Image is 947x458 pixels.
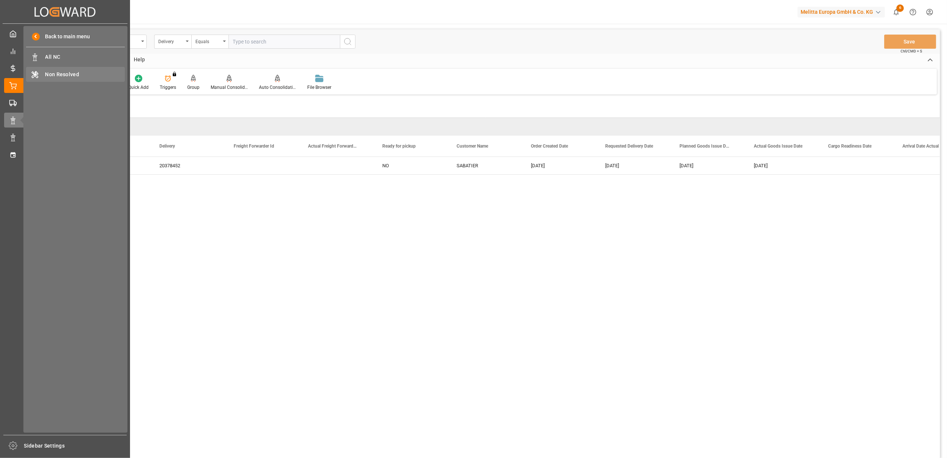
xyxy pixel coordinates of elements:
[754,143,802,149] span: Actual Goods Issue Date
[4,78,126,93] a: Order Management
[340,35,356,49] button: search button
[382,143,416,149] span: Ready for pickup
[150,157,225,174] div: 20378452
[4,130,126,145] a: Data Management
[901,48,922,54] span: Ctrl/CMD + S
[596,157,671,174] div: [DATE]
[905,4,921,20] button: Help Center
[448,157,522,174] div: SABATIER
[828,143,872,149] span: Cargo Readiness Date
[4,61,126,75] a: Rate Management
[128,84,149,91] div: Quick Add
[158,36,184,45] div: Delivery
[605,143,653,149] span: Requested Delivery Date
[4,43,126,58] a: Control Tower
[26,50,125,64] a: All NC
[211,84,248,91] div: Manual Consolidation
[902,143,939,149] span: Arrival Date Actual
[4,26,126,41] a: My Cockpit
[745,157,819,174] div: [DATE]
[128,54,150,67] div: Help
[24,442,127,450] span: Sidebar Settings
[45,53,125,61] span: All NC
[40,33,90,41] span: Back to main menu
[228,35,340,49] input: Type to search
[373,157,448,174] div: NO
[4,147,126,162] a: Timeslot Management
[159,143,175,149] span: Delivery
[671,157,745,174] div: [DATE]
[680,143,729,149] span: Planned Goods Issue Date
[4,96,126,110] a: Transport Management
[888,4,905,20] button: show 6 new notifications
[154,35,191,49] button: open menu
[45,71,125,78] span: Non Resolved
[259,84,296,91] div: Auto Consolidation
[234,143,274,149] span: Freight Forwarder Id
[884,35,936,49] button: Save
[531,143,568,149] span: Order Created Date
[191,35,228,49] button: open menu
[307,84,331,91] div: File Browser
[26,67,125,81] a: Non Resolved
[522,157,596,174] div: [DATE]
[195,36,221,45] div: Equals
[308,143,358,149] span: Actual Freight Forwarder Id
[798,5,888,19] button: Melitta Europa GmbH & Co. KG
[798,7,885,17] div: Melitta Europa GmbH & Co. KG
[187,84,200,91] div: Group
[457,143,488,149] span: Customer Name
[896,4,904,12] span: 6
